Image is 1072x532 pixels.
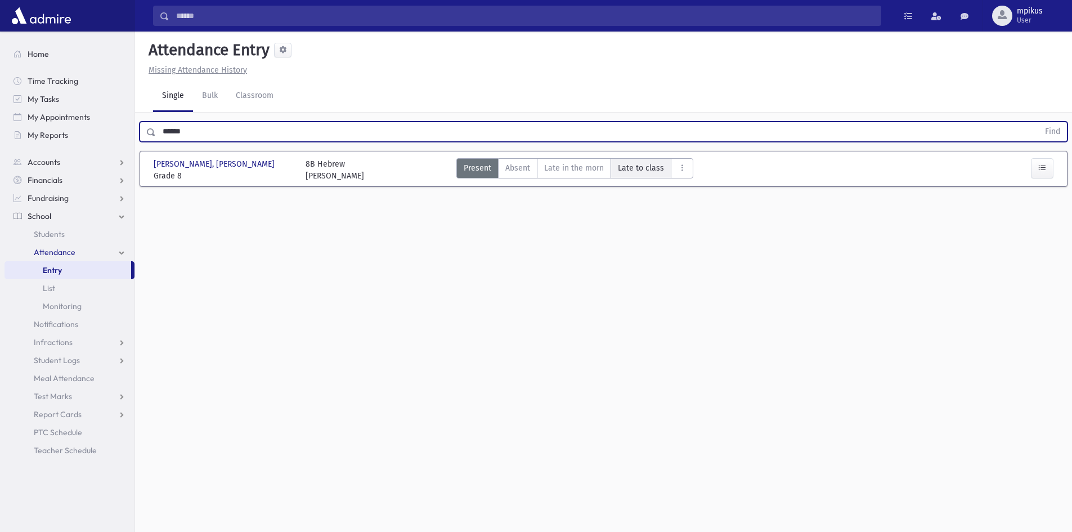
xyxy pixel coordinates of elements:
span: Test Marks [34,391,72,401]
a: Teacher Schedule [5,441,134,459]
a: Attendance [5,243,134,261]
a: Missing Attendance History [144,65,247,75]
span: Home [28,49,49,59]
span: Financials [28,175,62,185]
span: Grade 8 [154,170,294,182]
span: Present [464,162,491,174]
span: Teacher Schedule [34,445,97,455]
span: [PERSON_NAME], [PERSON_NAME] [154,158,277,170]
a: Single [153,81,193,112]
a: Financials [5,171,134,189]
div: 8B Hebrew [PERSON_NAME] [306,158,364,182]
span: PTC Schedule [34,427,82,437]
a: My Reports [5,126,134,144]
span: Student Logs [34,355,80,365]
a: List [5,279,134,297]
span: Late to class [618,162,664,174]
span: Absent [505,162,530,174]
span: Late in the morn [544,162,604,174]
span: My Reports [28,130,68,140]
a: Home [5,45,134,63]
span: User [1017,16,1043,25]
u: Missing Attendance History [149,65,247,75]
span: Notifications [34,319,78,329]
span: Infractions [34,337,73,347]
span: Report Cards [34,409,82,419]
a: Test Marks [5,387,134,405]
div: AttTypes [456,158,693,182]
h5: Attendance Entry [144,41,270,60]
img: AdmirePro [9,5,74,27]
span: mpikus [1017,7,1043,16]
span: Monitoring [43,301,82,311]
button: Find [1038,122,1067,141]
a: Accounts [5,153,134,171]
a: Fundraising [5,189,134,207]
input: Search [169,6,881,26]
span: Students [34,229,65,239]
a: Entry [5,261,131,279]
span: Meal Attendance [34,373,95,383]
a: Report Cards [5,405,134,423]
span: School [28,211,51,221]
span: Time Tracking [28,76,78,86]
span: My Tasks [28,94,59,104]
span: My Appointments [28,112,90,122]
a: My Tasks [5,90,134,108]
span: List [43,283,55,293]
a: My Appointments [5,108,134,126]
a: Bulk [193,81,227,112]
a: Infractions [5,333,134,351]
a: Student Logs [5,351,134,369]
a: Time Tracking [5,72,134,90]
a: Notifications [5,315,134,333]
span: Accounts [28,157,60,167]
span: Fundraising [28,193,69,203]
a: Students [5,225,134,243]
a: PTC Schedule [5,423,134,441]
a: Meal Attendance [5,369,134,387]
a: School [5,207,134,225]
a: Monitoring [5,297,134,315]
span: Entry [43,265,62,275]
a: Classroom [227,81,282,112]
span: Attendance [34,247,75,257]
